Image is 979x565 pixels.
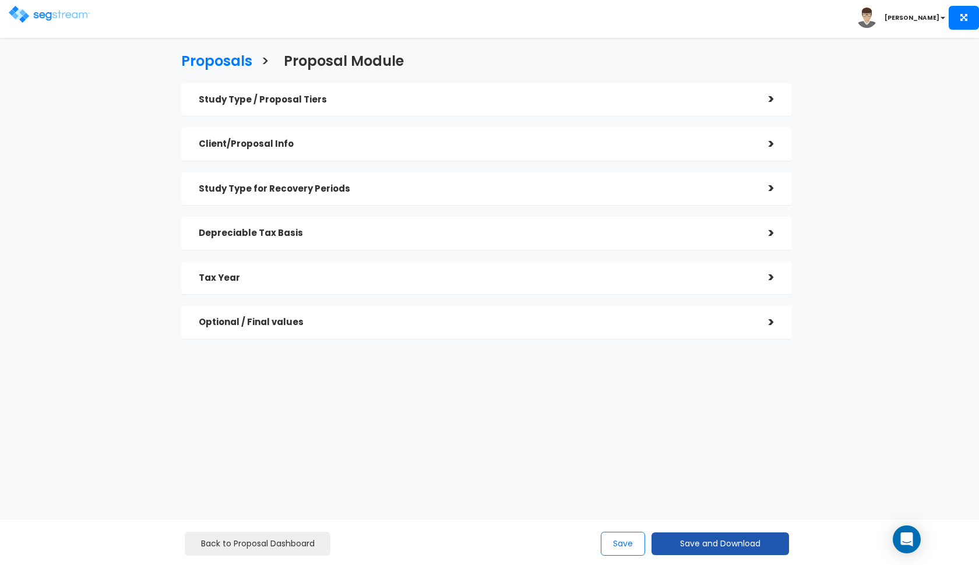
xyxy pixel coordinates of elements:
h5: Study Type for Recovery Periods [199,184,751,194]
b: [PERSON_NAME] [885,13,939,22]
button: Save [601,532,645,556]
img: logo.png [9,6,90,23]
img: avatar.png [857,8,877,28]
h3: > [261,54,269,72]
div: > [751,135,774,153]
a: Proposals [172,42,252,77]
h3: Proposals [181,54,252,72]
h5: Tax Year [199,273,751,283]
a: Back to Proposal Dashboard [185,532,330,556]
h3: Proposal Module [284,54,404,72]
h5: Client/Proposal Info [199,139,751,149]
div: > [751,313,774,331]
h5: Study Type / Proposal Tiers [199,95,751,105]
a: Proposal Module [275,42,404,77]
div: > [751,269,774,287]
div: > [751,179,774,197]
h5: Optional / Final values [199,317,751,327]
div: > [751,224,774,242]
div: > [751,90,774,108]
div: Open Intercom Messenger [893,525,921,553]
button: Save and Download [652,532,789,555]
h5: Depreciable Tax Basis [199,228,751,238]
